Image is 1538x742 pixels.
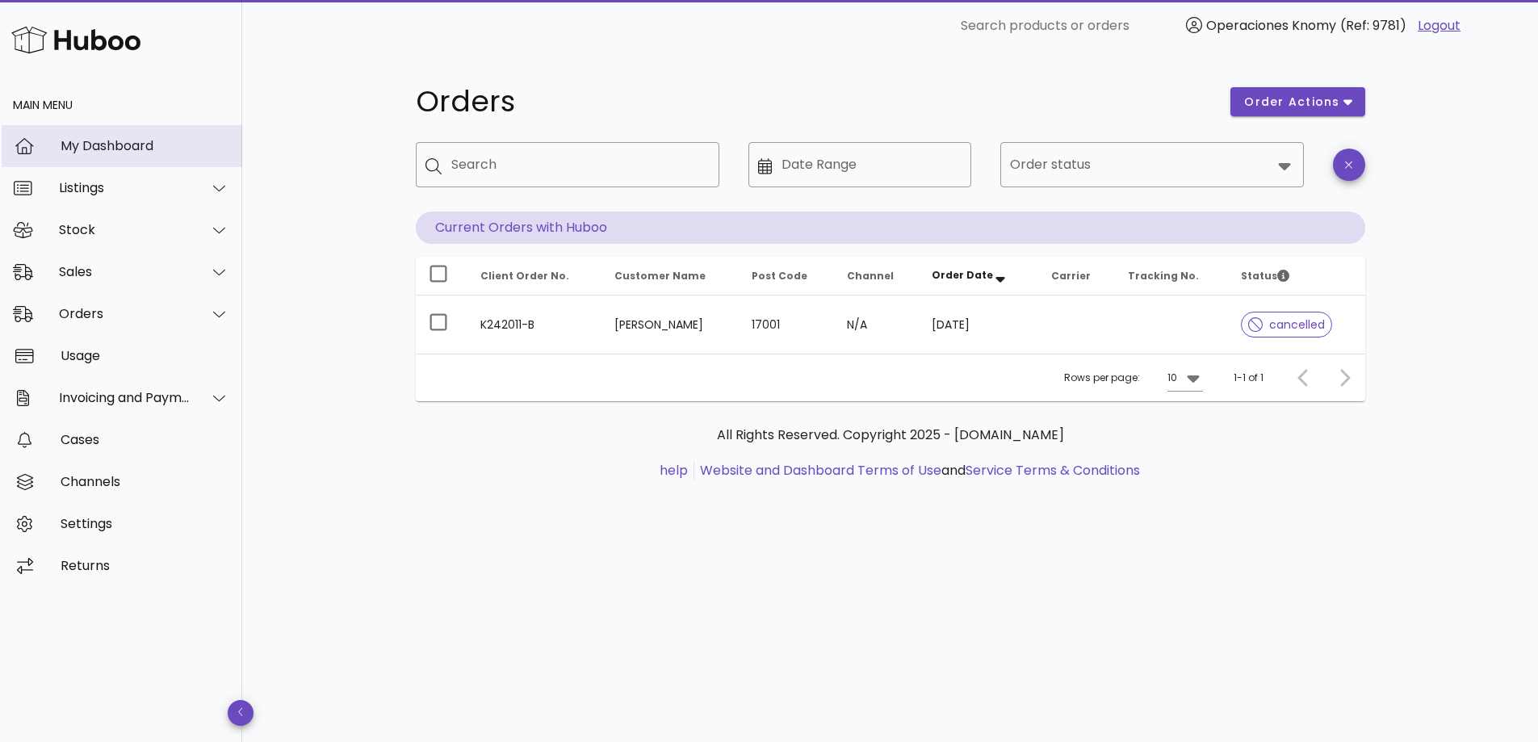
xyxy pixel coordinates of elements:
div: Order status [1000,142,1304,187]
th: Client Order No. [467,257,601,296]
td: 17001 [739,296,834,354]
span: Order Date [932,268,993,282]
a: Service Terms & Conditions [966,461,1140,480]
td: [DATE] [919,296,1038,354]
th: Customer Name [601,257,739,296]
span: Client Order No. [480,269,569,283]
div: My Dashboard [61,138,229,153]
th: Channel [834,257,919,296]
th: Post Code [739,257,834,296]
a: Logout [1418,16,1460,36]
span: Carrier [1051,269,1091,283]
span: Post Code [752,269,807,283]
div: Stock [59,222,191,237]
div: Invoicing and Payments [59,390,191,405]
th: Carrier [1038,257,1115,296]
span: Tracking No. [1128,269,1199,283]
div: 1-1 of 1 [1234,371,1264,385]
span: (Ref: 9781) [1340,16,1406,35]
div: Cases [61,432,229,447]
div: Channels [61,474,229,489]
div: Rows per page: [1064,354,1203,401]
span: Customer Name [614,269,706,283]
td: K242011-B [467,296,601,354]
div: Orders [59,306,191,321]
th: Order Date: Sorted descending. Activate to remove sorting. [919,257,1038,296]
td: [PERSON_NAME] [601,296,739,354]
p: All Rights Reserved. Copyright 2025 - [DOMAIN_NAME] [429,425,1352,445]
div: Sales [59,264,191,279]
a: Website and Dashboard Terms of Use [700,461,941,480]
div: 10 [1167,371,1177,385]
td: N/A [834,296,919,354]
span: Operaciones Knomy [1206,16,1336,35]
span: Status [1241,269,1289,283]
div: Listings [59,180,191,195]
p: Current Orders with Huboo [416,212,1365,244]
a: help [660,461,688,480]
th: Status [1228,257,1364,296]
div: 10Rows per page: [1167,365,1203,391]
h1: Orders [416,87,1212,116]
th: Tracking No. [1115,257,1229,296]
button: order actions [1230,87,1364,116]
img: Huboo Logo [11,23,140,57]
span: cancelled [1248,319,1325,330]
div: Usage [61,348,229,363]
span: Channel [847,269,894,283]
div: Settings [61,516,229,531]
div: Returns [61,558,229,573]
span: order actions [1243,94,1340,111]
li: and [694,461,1140,480]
